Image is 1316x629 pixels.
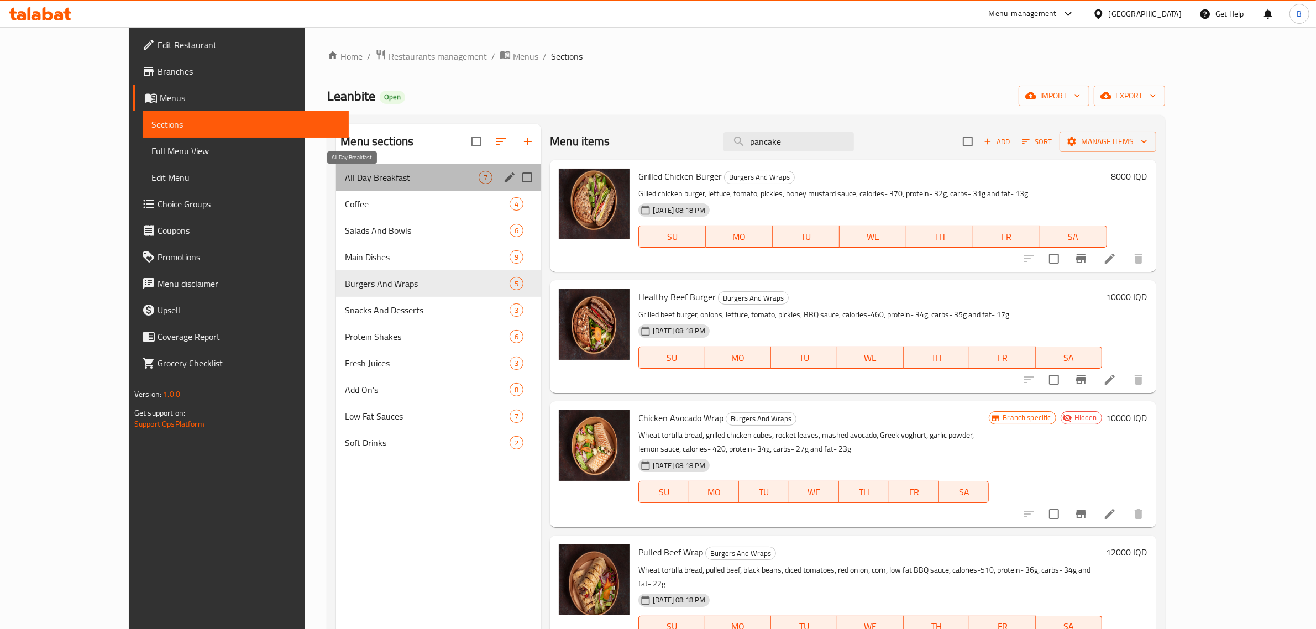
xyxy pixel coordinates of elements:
[979,133,1015,150] span: Add item
[559,169,630,239] img: Grilled Chicken Burger
[843,484,884,500] span: TH
[743,484,784,500] span: TU
[638,308,1102,322] p: Grilled beef burger, onions, lettuce, tomato, pickles, BBQ sauce, calories-460, protein- 34g, car...
[1068,135,1147,149] span: Manage items
[151,171,340,184] span: Edit Menu
[908,350,966,366] span: TH
[559,289,630,360] img: Healthy Beef Burger
[389,50,487,63] span: Restaurants management
[739,481,789,503] button: TU
[1094,86,1165,106] button: export
[133,58,349,85] a: Branches
[134,387,161,401] span: Version:
[158,303,340,317] span: Upsell
[158,224,340,237] span: Coupons
[1125,245,1152,272] button: delete
[133,85,349,111] a: Menus
[345,277,510,290] span: Burgers And Wraps
[911,229,969,245] span: TH
[1070,412,1102,423] span: Hidden
[510,226,523,236] span: 6
[638,187,1107,201] p: Gilled chicken burger, lettuce, tomato, pickles, honey mustard sauce, calories- 370, protein- 32g...
[510,385,523,395] span: 8
[840,226,906,248] button: WE
[336,244,541,270] div: Main Dishes9
[648,595,710,605] span: [DATE] 08:18 PM
[380,91,405,104] div: Open
[345,383,510,396] span: Add On's
[1068,366,1094,393] button: Branch-specific-item
[723,132,854,151] input: search
[345,330,510,343] span: Protein Shakes
[345,224,510,237] span: Salads And Bowls
[510,438,523,448] span: 2
[643,350,701,366] span: SU
[775,350,833,366] span: TU
[133,217,349,244] a: Coupons
[771,347,837,369] button: TU
[336,350,541,376] div: Fresh Juices3
[345,357,510,370] span: Fresh Juices
[510,224,523,237] div: items
[515,128,541,155] button: Add section
[1036,347,1102,369] button: SA
[1042,368,1066,391] span: Select to update
[345,250,510,264] div: Main Dishes
[643,229,701,245] span: SU
[638,428,989,456] p: Wheat tortilla bread, grilled chicken cubes, rocket leaves, mashed avocado, Greek yoghurt, garlic...
[974,350,1031,366] span: FR
[336,191,541,217] div: Coffee4
[345,197,510,211] span: Coffee
[345,410,510,423] div: Low Fat Sauces
[844,229,902,245] span: WE
[1107,544,1147,560] h6: 12000 IQD
[133,350,349,376] a: Grocery Checklist
[375,49,487,64] a: Restaurants management
[889,481,939,503] button: FR
[133,323,349,350] a: Coverage Report
[336,323,541,350] div: Protein Shakes6
[134,406,185,420] span: Get support on:
[543,50,547,63] li: /
[956,130,979,153] span: Select section
[706,226,773,248] button: MO
[904,347,970,369] button: TH
[648,326,710,336] span: [DATE] 08:18 PM
[158,277,340,290] span: Menu disclaimer
[133,270,349,297] a: Menu disclaimer
[719,292,788,305] span: Burgers And Wraps
[327,83,375,108] span: Leanbite
[1068,245,1094,272] button: Branch-specific-item
[1125,501,1152,527] button: delete
[706,547,775,560] span: Burgers And Wraps
[1042,247,1066,270] span: Select to update
[894,484,935,500] span: FR
[773,226,840,248] button: TU
[491,50,495,63] li: /
[465,130,488,153] span: Select all sections
[638,226,706,248] button: SU
[551,50,583,63] span: Sections
[1107,289,1147,305] h6: 10000 IQD
[510,357,523,370] div: items
[638,481,689,503] button: SU
[133,32,349,58] a: Edit Restaurant
[336,164,541,191] div: All Day Breakfast7edit
[345,303,510,317] span: Snacks And Desserts
[1060,132,1156,152] button: Manage items
[1297,8,1302,20] span: B
[705,347,772,369] button: MO
[710,350,767,366] span: MO
[479,171,492,184] div: items
[158,250,340,264] span: Promotions
[336,217,541,244] div: Salads And Bowls6
[982,135,1012,148] span: Add
[367,50,371,63] li: /
[998,412,1055,423] span: Branch specific
[133,191,349,217] a: Choice Groups
[638,544,703,560] span: Pulled Beef Wrap
[1103,252,1116,265] a: Edit menu item
[643,484,684,500] span: SU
